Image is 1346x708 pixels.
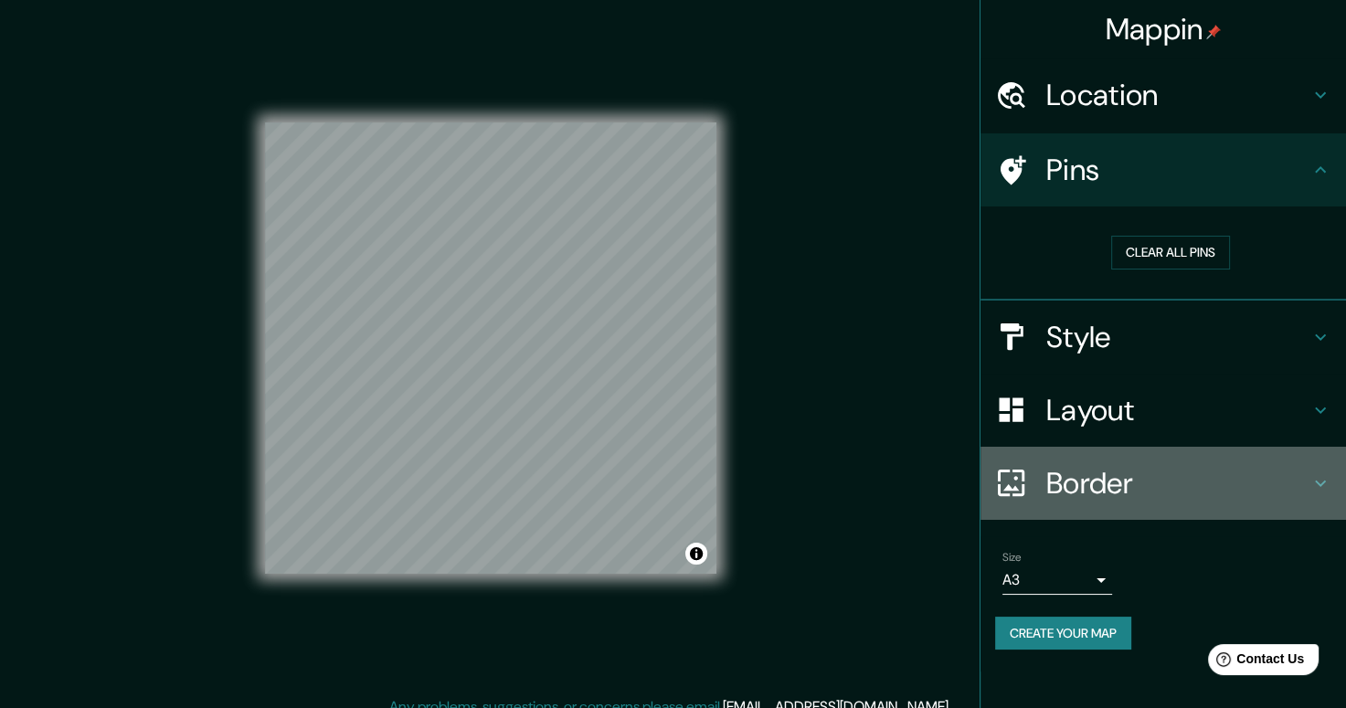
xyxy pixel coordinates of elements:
[980,58,1346,132] div: Location
[980,133,1346,206] div: Pins
[980,301,1346,374] div: Style
[1046,152,1309,188] h4: Pins
[1046,77,1309,113] h4: Location
[1002,565,1112,595] div: A3
[685,543,707,565] button: Toggle attribution
[980,374,1346,447] div: Layout
[1183,637,1326,688] iframe: Help widget launcher
[1046,319,1309,355] h4: Style
[1111,236,1230,269] button: Clear all pins
[995,617,1131,650] button: Create your map
[1002,549,1022,565] label: Size
[1046,465,1309,502] h4: Border
[1046,392,1309,428] h4: Layout
[1106,11,1222,48] h4: Mappin
[265,122,716,574] canvas: Map
[980,447,1346,520] div: Border
[1206,25,1221,39] img: pin-icon.png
